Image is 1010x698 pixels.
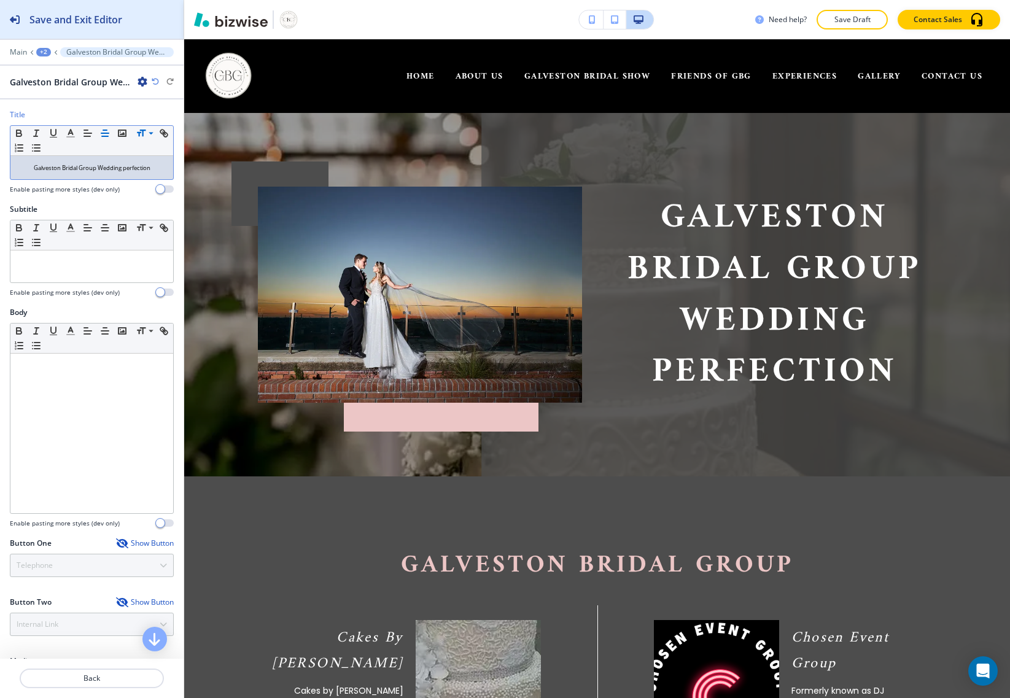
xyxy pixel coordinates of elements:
span: FRIENDS OF GBG [671,69,752,84]
span: Galveston Bridal Group [401,544,794,587]
h2: Save and Exit Editor [29,12,122,27]
p: Contact Sales [914,14,962,25]
button: Save Draft [817,10,888,29]
span: HOME [406,69,435,84]
p: Galveston Bridal Group Wedding perfection [66,48,168,56]
div: Open Intercom Messenger [968,656,998,686]
button: Galveston Bridal Group Wedding perfection [60,47,174,57]
span: Galveston Bridal Group Wedding perfection [627,188,935,403]
h3: Need help? [769,14,807,25]
h2: Button Two [10,597,52,608]
button: Show Button [116,597,174,607]
h4: Enable pasting more styles (dev only) [10,288,120,297]
button: Show Button [116,538,174,548]
p: Back [21,673,163,684]
img: Galveston Bridal Group [203,50,254,101]
h2: Subtitle [10,204,37,215]
span: Galveston Bridal Group Wedding perfection [34,164,150,172]
span: ABOUT US [456,69,503,84]
button: +2 [36,48,51,56]
button: Back [20,669,164,688]
img: Your Logo [279,10,298,29]
p: Save Draft [833,14,872,25]
span: GALLERY [858,69,901,84]
img: Bizwise Logo [194,12,268,27]
span: CONTACT US [922,69,982,84]
span: GALVESTON BRIDAL SHOW [524,69,650,84]
h4: Enable pasting more styles (dev only) [10,519,120,528]
h2: Title [10,109,25,120]
h2: Body [10,307,27,318]
p: Chosen Event Group [791,625,926,677]
button: Contact Sales [898,10,1000,29]
span: EXPERIENCES [772,69,837,84]
button: Main [10,48,27,56]
img: cc3ef394925dcf1d1839904563c9ca16.webp [258,187,582,403]
h4: Enable pasting more styles (dev only) [10,185,120,194]
h2: Media [10,656,174,667]
h2: Button One [10,538,52,549]
p: Cakes By [PERSON_NAME] [268,625,403,677]
h2: Galveston Bridal Group Wedding perfection [10,76,133,88]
